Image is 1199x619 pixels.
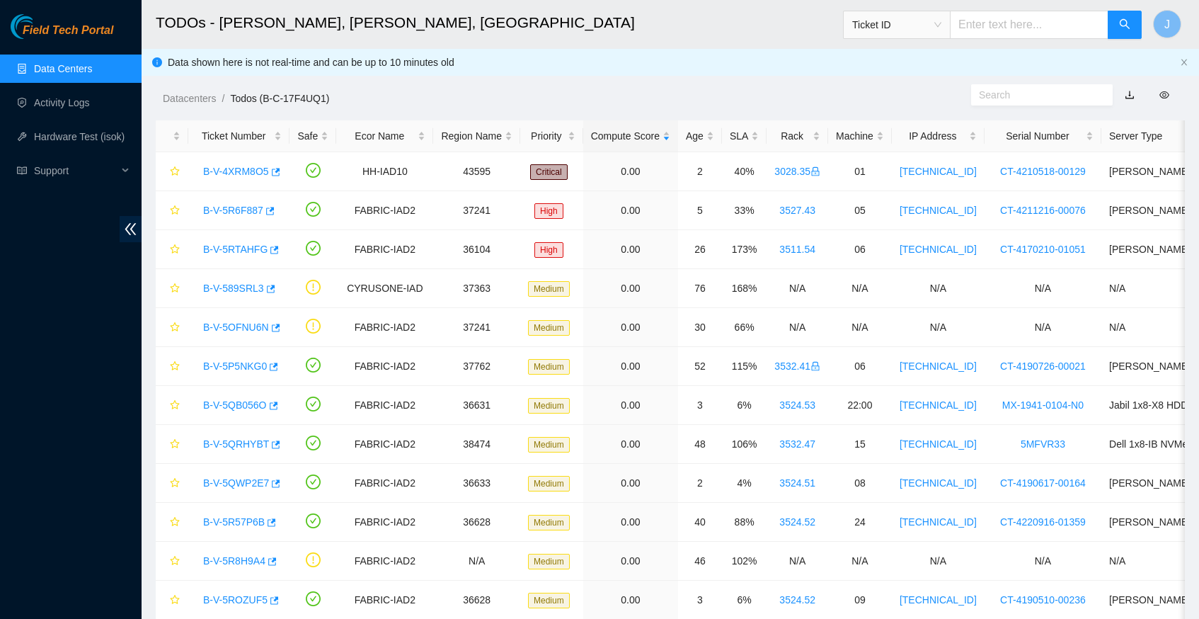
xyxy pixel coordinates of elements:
span: exclamation-circle [306,280,321,295]
button: star [163,355,180,377]
td: 40 [678,503,722,542]
span: Field Tech Portal [23,24,113,38]
td: 46 [678,542,722,581]
span: Support [34,157,117,185]
span: check-circle [306,591,321,606]
button: star [163,316,180,339]
span: lock [810,166,820,176]
span: double-left [120,216,142,242]
td: 26 [678,230,722,269]
a: 3524.52 [779,594,815,606]
span: / [222,93,224,104]
td: 24 [828,503,892,542]
a: CT-4211216-00076 [1000,205,1086,216]
td: 4% [722,464,767,503]
td: 48 [678,425,722,464]
button: search [1108,11,1142,39]
a: B-V-5OFNU6N [203,322,269,333]
a: CT-4190617-00164 [1000,477,1086,489]
a: 3028.35lock [774,166,820,177]
a: [TECHNICAL_ID] [900,360,977,372]
button: download [1114,84,1145,106]
td: 88% [722,503,767,542]
td: 08 [828,464,892,503]
span: check-circle [306,436,321,450]
a: B-V-5R6F887 [203,205,263,216]
span: Medium [528,515,570,530]
a: Datacenters [163,93,216,104]
span: search [1119,18,1130,32]
td: FABRIC-IAD2 [336,386,433,425]
a: Akamai TechnologiesField Tech Portal [11,25,113,44]
td: 6% [722,386,767,425]
span: star [170,361,180,373]
span: Medium [528,593,570,608]
td: 0.00 [583,191,678,230]
span: star [170,322,180,334]
button: star [163,238,180,261]
td: 2 [678,464,722,503]
td: 0.00 [583,425,678,464]
a: CT-4190726-00021 [1000,360,1086,372]
td: N/A [433,542,520,581]
td: FABRIC-IAD2 [336,542,433,581]
button: star [163,199,180,222]
a: B-V-4XRM8O5 [203,166,269,177]
input: Search [979,87,1094,103]
button: star [163,160,180,183]
td: N/A [828,308,892,347]
span: Medium [528,476,570,492]
a: B-V-5P5NKG0 [203,360,267,372]
a: CT-4190510-00236 [1000,594,1086,606]
span: star [170,205,180,217]
a: download [1125,89,1135,101]
td: 76 [678,269,722,308]
a: [TECHNICAL_ID] [900,516,977,528]
span: eye [1159,90,1169,100]
td: 01 [828,152,892,191]
td: N/A [892,269,985,308]
a: B-V-5ROZUF5 [203,594,268,606]
button: star [163,472,180,494]
span: check-circle [306,397,321,411]
td: N/A [767,542,828,581]
td: 0.00 [583,152,678,191]
a: CT-4220916-01359 [1000,516,1086,528]
a: B-V-5QB056O [203,399,267,411]
td: FABRIC-IAD2 [336,191,433,230]
a: [TECHNICAL_ID] [900,438,977,450]
span: star [170,283,180,295]
span: Medium [528,437,570,453]
td: CYRUSONE-IAD [336,269,433,308]
a: Hardware Test (isok) [34,131,125,142]
td: 168% [722,269,767,308]
span: Medium [528,359,570,375]
a: B-V-589SRL3 [203,283,264,294]
span: star [170,400,180,411]
td: N/A [767,308,828,347]
button: J [1153,10,1181,38]
span: exclamation-circle [306,319,321,334]
a: Data Centers [34,63,92,74]
td: 15 [828,425,892,464]
td: 0.00 [583,386,678,425]
button: star [163,511,180,533]
span: check-circle [306,358,321,373]
a: [TECHNICAL_ID] [900,205,977,216]
span: Medium [528,320,570,336]
span: star [170,517,180,528]
span: Medium [528,554,570,569]
a: Todos (B-C-17F4UQ1) [230,93,329,104]
td: 05 [828,191,892,230]
button: close [1180,58,1188,67]
td: N/A [828,269,892,308]
td: 0.00 [583,542,678,581]
td: FABRIC-IAD2 [336,230,433,269]
a: MX-1941-0104-N0 [1002,399,1084,411]
span: Medium [528,281,570,297]
td: 37363 [433,269,520,308]
td: FABRIC-IAD2 [336,347,433,386]
td: HH-IAD10 [336,152,433,191]
td: N/A [892,308,985,347]
td: N/A [985,308,1101,347]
